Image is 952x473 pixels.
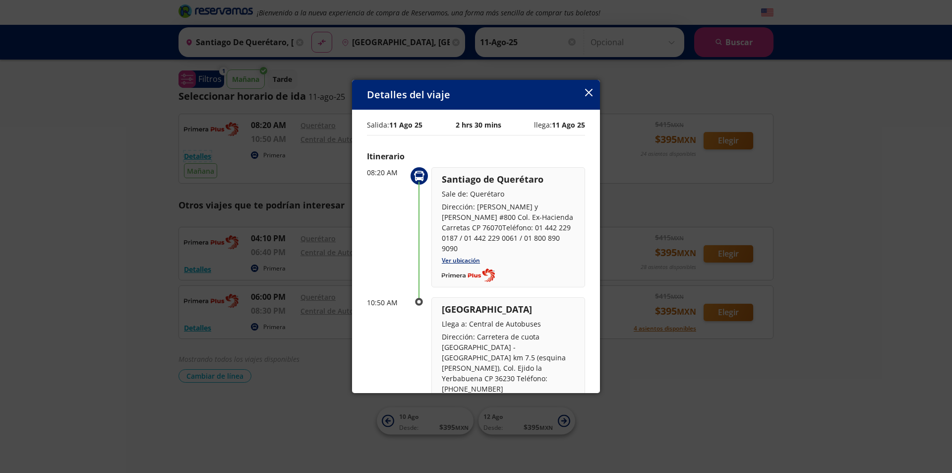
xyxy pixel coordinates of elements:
p: Sale de: Querétaro [442,189,575,199]
p: Salida: [367,120,422,130]
p: llega: [534,120,585,130]
b: 11 Ago 25 [552,120,585,130]
p: Itinerario [367,150,585,162]
p: 2 hrs 30 mins [456,120,501,130]
p: [GEOGRAPHIC_DATA] [442,303,575,316]
p: Detalles del viaje [367,87,450,102]
p: Dirección: [PERSON_NAME] y [PERSON_NAME] #800 Col. Ex-Hacienda Carretas CP 76070Teléfono: 01 442 ... [442,202,575,254]
b: 11 Ago 25 [389,120,422,130]
p: 10:50 AM [367,297,407,308]
img: Completo_color__1_.png [442,269,495,282]
p: 08:20 AM [367,167,407,178]
p: Dirección: Carretera de cuota [GEOGRAPHIC_DATA] - [GEOGRAPHIC_DATA] km 7.5 (esquina [PERSON_NAME]... [442,332,575,394]
p: Santiago de Querétaro [442,173,575,186]
a: Ver ubicación [442,256,480,265]
p: Llega a: Central de Autobuses [442,319,575,329]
